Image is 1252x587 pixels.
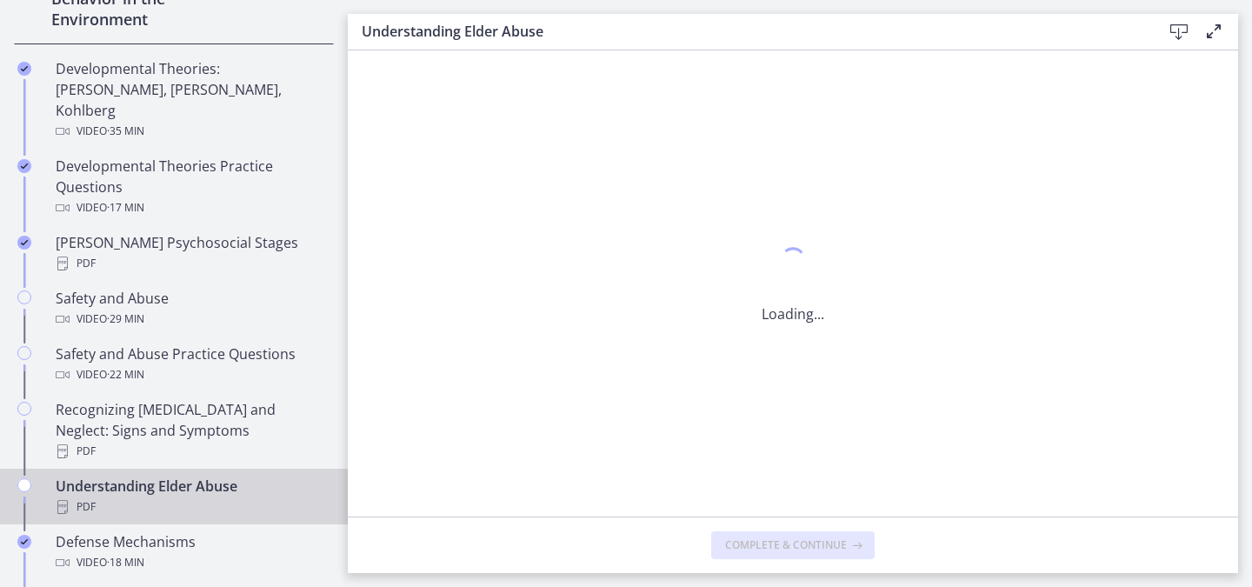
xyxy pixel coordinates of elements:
[56,364,327,385] div: Video
[762,304,824,324] p: Loading...
[17,535,31,549] i: Completed
[711,531,875,559] button: Complete & continue
[56,552,327,573] div: Video
[56,58,327,142] div: Developmental Theories: [PERSON_NAME], [PERSON_NAME], Kohlberg
[762,243,824,283] div: 1
[107,197,144,218] span: · 17 min
[56,288,327,330] div: Safety and Abuse
[56,476,327,517] div: Understanding Elder Abuse
[107,364,144,385] span: · 22 min
[56,531,327,573] div: Defense Mechanisms
[56,497,327,517] div: PDF
[107,121,144,142] span: · 35 min
[107,309,144,330] span: · 29 min
[56,309,327,330] div: Video
[56,399,327,462] div: Recognizing [MEDICAL_DATA] and Neglect: Signs and Symptoms
[17,236,31,250] i: Completed
[362,21,1134,42] h3: Understanding Elder Abuse
[56,344,327,385] div: Safety and Abuse Practice Questions
[56,156,327,218] div: Developmental Theories Practice Questions
[107,552,144,573] span: · 18 min
[17,159,31,173] i: Completed
[725,538,847,552] span: Complete & continue
[56,441,327,462] div: PDF
[56,197,327,218] div: Video
[56,253,327,274] div: PDF
[17,62,31,76] i: Completed
[56,232,327,274] div: [PERSON_NAME] Psychosocial Stages
[56,121,327,142] div: Video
